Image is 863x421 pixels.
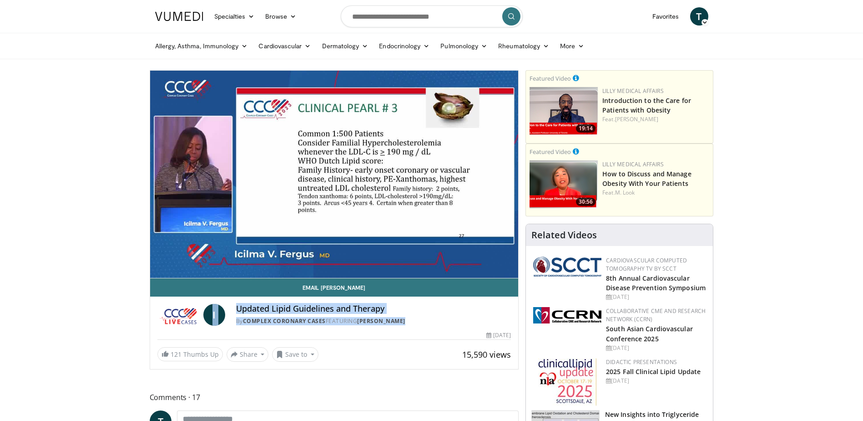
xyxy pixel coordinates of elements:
[606,367,701,376] a: 2025 Fall Clinical Lipid Update
[533,307,601,323] img: a04ee3ba-8487-4636-b0fb-5e8d268f3737.png.150x105_q85_autocrop_double_scale_upscale_version-0.2.png
[157,347,223,361] a: 121 Thumbs Up
[236,304,511,314] h4: Updated Lipid Guidelines and Therapy
[253,37,316,55] a: Cardiovascular
[357,317,405,325] a: [PERSON_NAME]
[602,115,709,123] div: Feat.
[606,358,706,366] div: Didactic Presentations
[602,189,709,197] div: Feat.
[576,198,596,206] span: 30:56
[171,350,182,359] span: 121
[606,344,706,352] div: [DATE]
[317,37,374,55] a: Dermatology
[576,124,596,133] span: 19:14
[150,71,519,278] video-js: Video Player
[606,324,693,343] a: South Asian Cardiovascular Conference 2025
[493,37,555,55] a: Rheumatology
[530,87,598,135] a: 19:14
[373,37,435,55] a: Endocrinology
[462,349,511,360] span: 15,590 views
[602,160,664,168] a: Lilly Medical Affairs
[155,12,203,21] img: VuMedi Logo
[531,230,597,241] h4: Related Videos
[209,7,260,26] a: Specialties
[530,87,598,135] img: acc2e291-ced4-4dd5-b17b-d06994da28f3.png.150x105_q85_crop-smart_upscale.png
[606,307,706,323] a: Collaborative CME and Research Network (CCRN)
[602,87,664,95] a: Lilly Medical Affairs
[435,37,493,55] a: Pulmonology
[157,304,200,326] img: Complex Coronary Cases
[647,7,685,26] a: Favorites
[530,160,598,208] img: c98a6a29-1ea0-4bd5-8cf5-4d1e188984a7.png.150x105_q85_crop-smart_upscale.png
[538,358,597,406] img: d65bce67-f81a-47c5-b47d-7b8806b59ca8.jpg.150x105_q85_autocrop_double_scale_upscale_version-0.2.jpg
[227,347,269,362] button: Share
[530,148,571,156] small: Featured Video
[615,115,658,123] a: [PERSON_NAME]
[150,37,253,55] a: Allergy, Asthma, Immunology
[243,317,326,325] a: Complex Coronary Cases
[150,391,519,403] span: Comments 17
[260,7,302,26] a: Browse
[606,377,706,385] div: [DATE]
[150,278,519,297] a: Email [PERSON_NAME]
[690,7,708,26] a: T
[530,160,598,208] a: 30:56
[602,96,691,114] a: Introduction to the Care for Patients with Obesity
[203,304,225,326] a: I
[533,257,601,277] img: 51a70120-4f25-49cc-93a4-67582377e75f.png.150x105_q85_autocrop_double_scale_upscale_version-0.2.png
[272,347,318,362] button: Save to
[606,293,706,301] div: [DATE]
[236,317,511,325] div: By FEATURING
[486,331,511,339] div: [DATE]
[602,169,691,188] a: How to Discuss and Manage Obesity With Your Patients
[615,189,635,196] a: M. Look
[606,274,706,292] a: 8th Annual Cardiovascular Disease Prevention Symposium
[606,257,687,272] a: Cardiovascular Computed Tomography TV by SCCT
[530,74,571,82] small: Featured Video
[555,37,590,55] a: More
[341,5,523,27] input: Search topics, interventions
